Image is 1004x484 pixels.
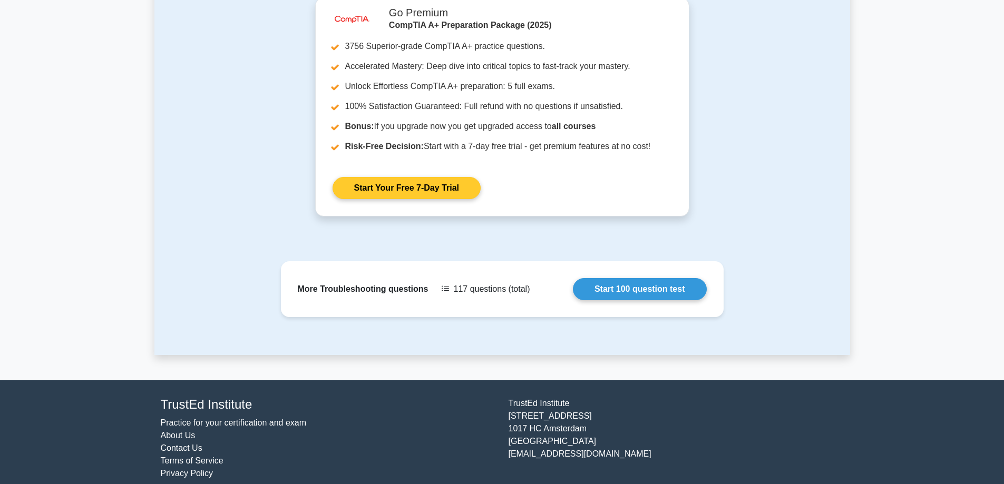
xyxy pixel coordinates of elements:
[161,456,223,465] a: Terms of Service
[161,469,213,478] a: Privacy Policy
[161,397,496,412] h4: TrustEd Institute
[333,177,481,199] a: Start Your Free 7-Day Trial
[573,278,707,300] a: Start 100 question test
[161,431,196,440] a: About Us
[502,397,850,480] div: TrustEd Institute [STREET_ADDRESS] 1017 HC Amsterdam [GEOGRAPHIC_DATA] [EMAIL_ADDRESS][DOMAIN_NAME]
[161,443,202,452] a: Contact Us
[161,418,307,427] a: Practice for your certification and exam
